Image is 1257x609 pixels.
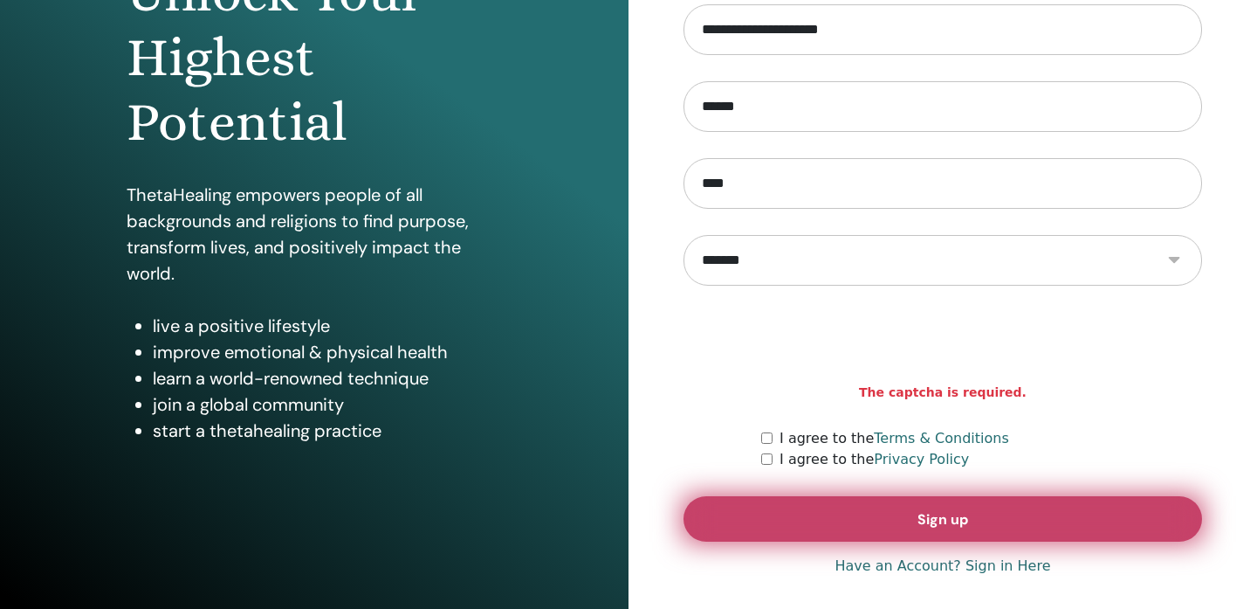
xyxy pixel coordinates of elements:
[153,391,502,418] li: join a global community
[859,384,1027,402] strong: The captcha is required.
[874,430,1008,446] a: Terms & Conditions
[683,496,1202,542] button: Sign up
[835,556,1050,577] a: Have an Account? Sign in Here
[153,313,502,339] li: live a positive lifestyle
[780,449,969,470] label: I agree to the
[874,451,969,467] a: Privacy Policy
[780,428,1009,449] label: I agree to the
[153,365,502,391] li: learn a world-renowned technique
[127,182,502,287] p: ThetaHealing empowers people of all backgrounds and religions to find purpose, transform lives, a...
[153,339,502,365] li: improve emotional & physical health
[810,312,1075,380] iframe: reCAPTCHA
[153,418,502,444] li: start a thetahealing practice
[917,510,968,529] span: Sign up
